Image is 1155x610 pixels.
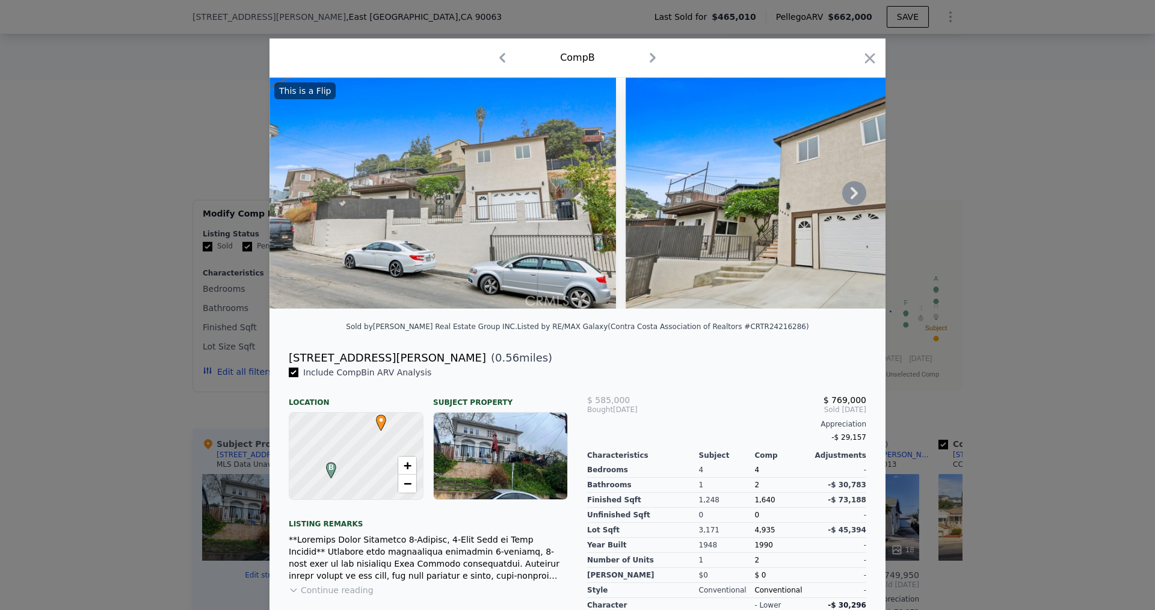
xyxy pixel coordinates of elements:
span: 0.56 [495,351,519,364]
div: [DATE] [587,405,680,414]
div: 4 [699,463,755,478]
div: $0 [699,568,755,583]
span: • [373,411,389,429]
div: [PERSON_NAME] [587,568,699,583]
div: 0 [699,508,755,523]
span: + [404,458,411,473]
span: -$ 45,394 [828,526,866,534]
div: Year Built [587,538,699,553]
div: 2 [754,553,810,568]
div: Unfinished Sqft [587,508,699,523]
div: • [373,414,380,422]
span: 4,935 [754,526,775,534]
div: - [810,463,866,478]
span: $ 769,000 [824,395,866,405]
div: - [810,568,866,583]
div: - lower [754,600,781,610]
div: 1 [699,553,755,568]
a: Zoom out [398,475,416,493]
div: 1,248 [699,493,755,508]
div: Style [587,583,699,598]
div: 3,171 [699,523,755,538]
span: 4 [754,466,759,474]
div: - [810,553,866,568]
span: -$ 30,296 [828,601,866,609]
span: -$ 73,188 [828,496,866,504]
div: Listing remarks [289,510,568,529]
div: [STREET_ADDRESS][PERSON_NAME] [289,350,486,366]
div: 1948 [699,538,755,553]
div: Appreciation [587,419,866,429]
span: ( miles) [486,350,552,366]
div: Number of Units [587,553,699,568]
div: Listed by RE/MAX Galaxy (Contra Costa Association of Realtors #CRTR24216286) [517,322,809,331]
div: Comp [754,451,810,460]
div: Subject Property [433,388,568,407]
span: 1,640 [754,496,775,504]
button: Continue reading [289,584,374,596]
a: Zoom in [398,457,416,475]
span: − [404,476,411,491]
img: Property Img [626,78,972,309]
div: **Loremips Dolor Sitametco 8-Adipisc, 4-Elit Sedd ei Temp Incidid** Utlabore etdo magnaaliqua eni... [289,534,568,582]
span: B [323,462,339,473]
span: 0 [754,511,759,519]
span: Bought [587,405,613,414]
div: Characteristics [587,451,699,460]
div: This is a Flip [274,82,336,99]
img: Property Img [269,78,616,309]
span: Sold [DATE] [680,405,866,414]
span: $ 0 [754,571,766,579]
div: Subject [699,451,755,460]
div: - [810,538,866,553]
div: Lot Sqft [587,523,699,538]
div: Finished Sqft [587,493,699,508]
span: Include Comp B in ARV Analysis [298,368,436,377]
span: $ 585,000 [587,395,630,405]
div: - [810,583,866,598]
div: Bedrooms [587,463,699,478]
span: -$ 30,783 [828,481,866,489]
div: Conventional [754,583,810,598]
span: -$ 29,157 [831,433,866,442]
div: Conventional [699,583,755,598]
div: - [810,508,866,523]
div: Bathrooms [587,478,699,493]
div: Sold by [PERSON_NAME] Real Estate Group INC . [346,322,517,331]
div: Location [289,388,423,407]
div: 1 [699,478,755,493]
div: Comp B [560,51,595,65]
div: Adjustments [810,451,866,460]
div: 1990 [754,538,810,553]
div: B [323,462,330,469]
div: 2 [754,478,810,493]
